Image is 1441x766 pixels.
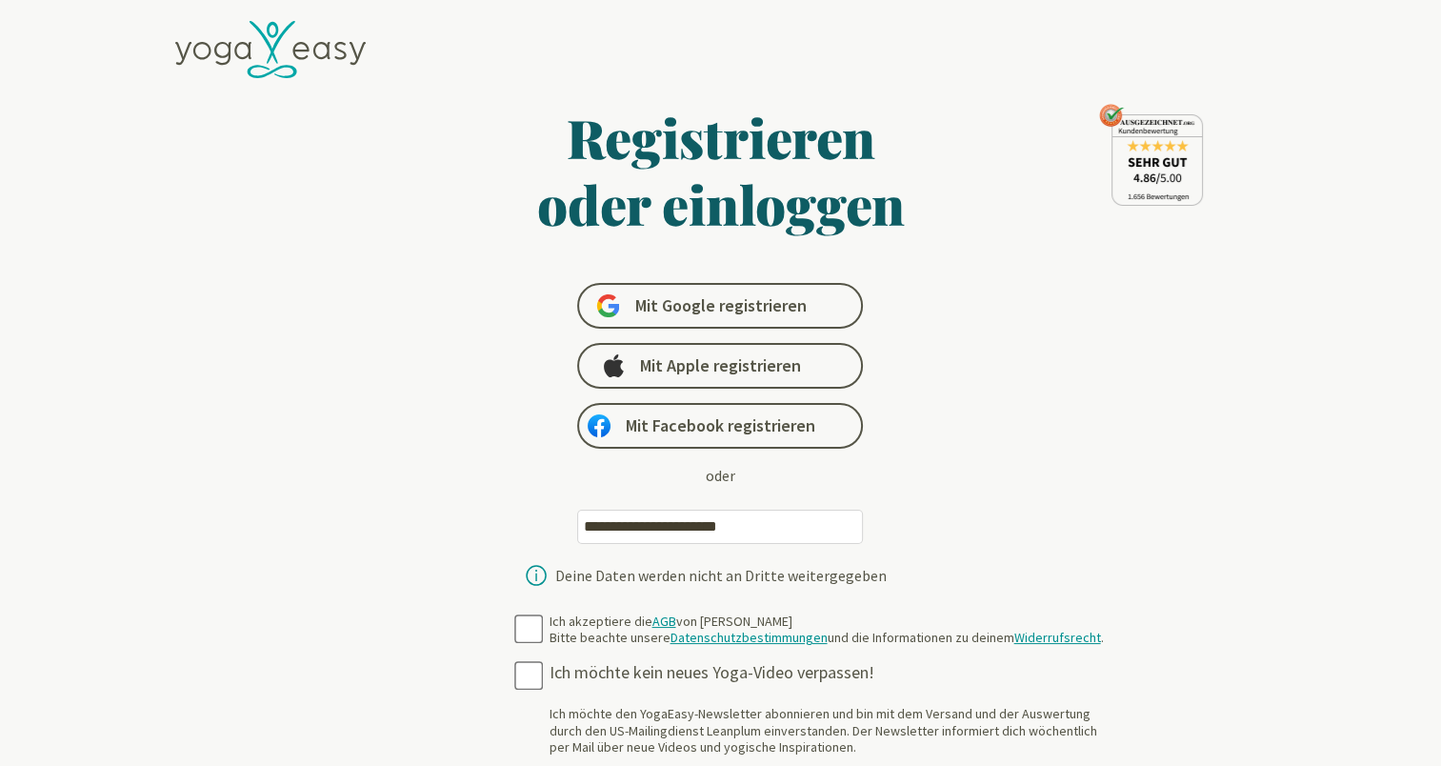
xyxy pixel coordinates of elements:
[577,283,863,329] a: Mit Google registrieren
[1013,629,1100,646] a: Widerrufsrecht
[706,464,735,487] div: oder
[1099,104,1203,206] img: ausgezeichnet_seal.png
[640,354,801,377] span: Mit Apple registrieren
[577,403,863,449] a: Mit Facebook registrieren
[549,662,1112,684] div: Ich möchte kein neues Yoga-Video verpassen!
[352,104,1090,237] h1: Registrieren oder einloggen
[670,629,827,646] a: Datenschutzbestimmungen
[634,294,806,317] span: Mit Google registrieren
[549,614,1103,647] div: Ich akzeptiere die von [PERSON_NAME] Bitte beachte unsere und die Informationen zu deinem .
[577,343,863,389] a: Mit Apple registrieren
[626,414,815,437] span: Mit Facebook registrieren
[554,568,886,583] div: Deine Daten werden nicht an Dritte weitergegeben
[651,613,675,630] a: AGB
